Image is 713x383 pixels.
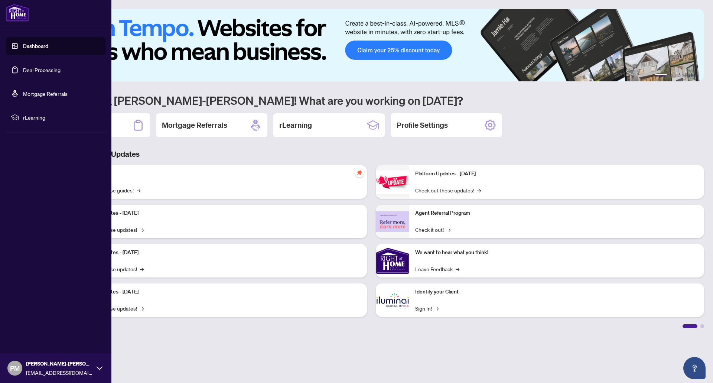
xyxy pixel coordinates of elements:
img: We want to hear what you think! [376,244,409,277]
span: → [456,265,459,273]
a: Leave Feedback→ [415,265,459,273]
button: Open asap [683,357,706,379]
span: [EMAIL_ADDRESS][DOMAIN_NAME] [26,369,93,377]
p: Platform Updates - [DATE] [415,170,698,178]
a: Mortgage Referrals [23,90,68,97]
span: → [447,225,450,234]
img: Platform Updates - June 23, 2025 [376,171,409,194]
button: 1 [655,74,667,77]
img: Agent Referral Program [376,211,409,232]
a: Deal Processing [23,66,61,73]
button: 4 [682,74,685,77]
p: Agent Referral Program [415,209,698,217]
a: Check out these updates!→ [415,186,481,194]
a: Check it out!→ [415,225,450,234]
span: → [140,304,144,312]
span: → [140,225,144,234]
span: → [477,186,481,194]
button: 3 [676,74,679,77]
button: 6 [694,74,697,77]
span: → [140,265,144,273]
h3: Brokerage & Industry Updates [39,149,704,159]
span: pushpin [355,168,364,177]
p: Self-Help [78,170,361,178]
p: Identify your Client [415,288,698,296]
p: Platform Updates - [DATE] [78,249,361,257]
span: rLearning [23,113,100,121]
h2: rLearning [279,120,312,130]
button: 2 [670,74,673,77]
h1: Welcome back [PERSON_NAME]-[PERSON_NAME]! What are you working on [DATE]? [39,93,704,107]
p: We want to hear what you think! [415,249,698,257]
span: [PERSON_NAME]-[PERSON_NAME] [26,360,93,368]
h2: Profile Settings [397,120,448,130]
h2: Mortgage Referrals [162,120,227,130]
a: Sign In!→ [415,304,439,312]
span: → [435,304,439,312]
a: Dashboard [23,43,48,49]
img: logo [6,4,29,22]
img: Slide 0 [39,9,704,81]
button: 5 [688,74,691,77]
span: PM [10,363,20,373]
p: Platform Updates - [DATE] [78,288,361,296]
p: Platform Updates - [DATE] [78,209,361,217]
img: Identify your Client [376,283,409,317]
span: → [137,186,140,194]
